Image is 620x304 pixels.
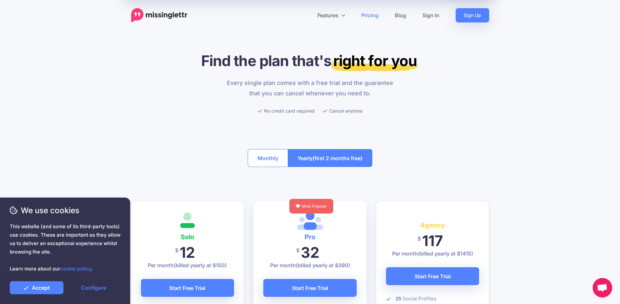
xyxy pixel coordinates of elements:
[67,281,120,294] a: Configure
[263,279,357,297] a: Start Free Trial
[131,8,187,22] a: Home
[175,243,178,258] span: $
[323,107,363,115] li: Cancel anytime
[10,205,120,216] span: We use cookies
[386,250,479,257] p: Per month
[456,8,489,22] a: Sign Up
[180,243,195,261] span: 12
[301,243,319,261] span: 32
[258,107,315,115] li: No credit card required
[10,281,63,294] a: Accept
[296,262,350,269] span: (billed yearly at $390)
[309,8,353,22] a: Features
[296,243,299,258] span: $
[386,267,479,285] a: Start Free Trial
[414,8,448,22] a: Sign In
[131,52,489,70] h1: Find the plan that's
[387,8,414,22] a: Blog
[403,296,436,302] span: Social Profiles
[288,149,372,167] button: Yearly(first 2 months free)
[422,232,443,250] span: 117
[312,153,363,163] span: (first 2 months free)
[263,232,357,242] h4: Pro
[395,296,401,302] b: 25
[593,278,612,297] a: Open chat
[10,222,120,273] span: This website (and some of its third-party tools) use cookies. These are important as they allow u...
[173,262,227,269] span: (billed yearly at $150)
[289,199,333,214] div: Most Popular
[418,231,421,246] span: $
[418,250,473,257] span: (billed yearly at $1415)
[248,149,288,167] button: Monthly
[141,232,234,242] h4: Solo
[386,220,479,230] h4: Agency
[141,279,234,297] a: Start Free Trial
[331,52,419,72] mark: right for you
[353,8,387,22] a: Pricing
[141,261,234,269] p: Per month
[223,78,397,99] p: Every single plan comes with a free trial and the guarantee that you can cancel whenever you need...
[60,266,91,272] a: cookie policy
[263,261,357,269] p: Per month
